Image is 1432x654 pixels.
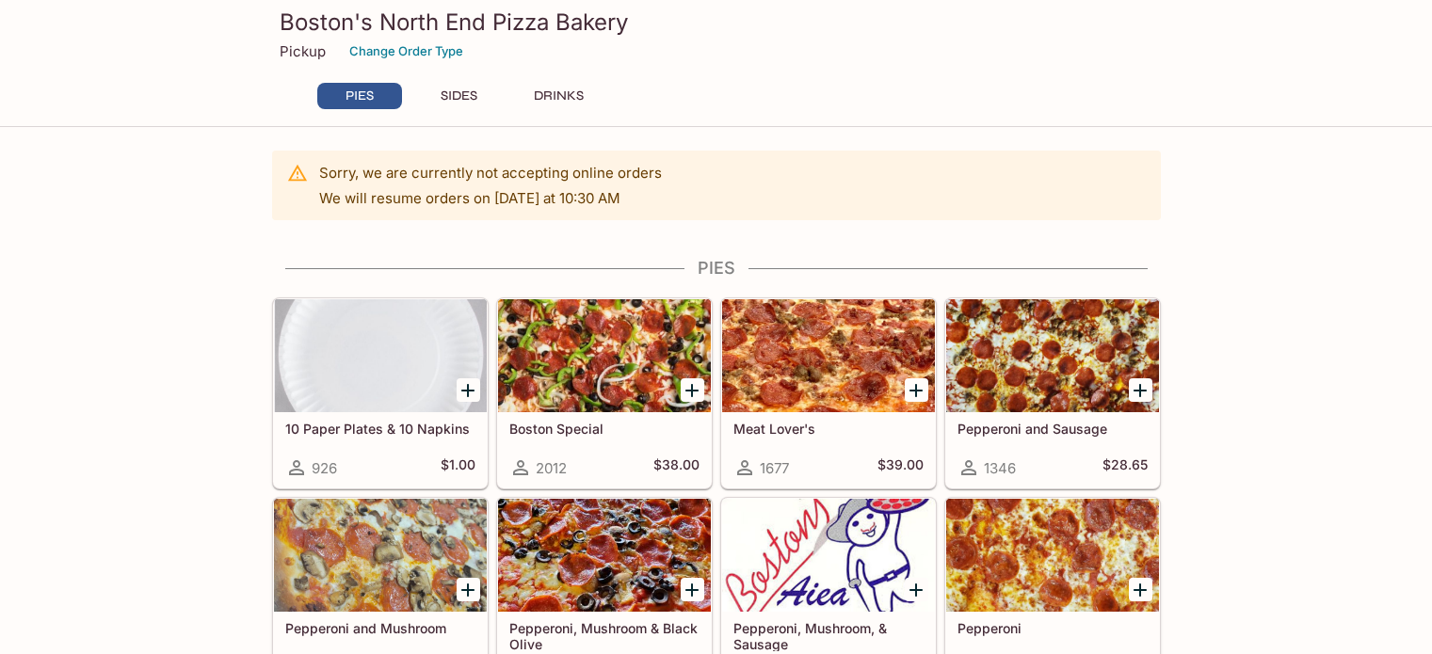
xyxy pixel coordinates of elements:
button: Change Order Type [341,37,472,66]
div: Boston Special [498,299,711,412]
button: Add Pepperoni and Sausage [1129,378,1152,402]
p: Pickup [280,42,326,60]
button: Add Pepperoni, Mushroom & Black Olive [681,578,704,601]
p: We will resume orders on [DATE] at 10:30 AM [319,189,662,207]
div: Pepperoni, Mushroom, & Sausage [722,499,935,612]
span: 1346 [984,459,1016,477]
h5: $39.00 [877,456,924,479]
h4: PIES [272,258,1161,279]
button: Add 10 Paper Plates & 10 Napkins [457,378,480,402]
div: 10 Paper Plates & 10 Napkins [274,299,487,412]
h3: Boston's North End Pizza Bakery [280,8,1153,37]
button: Add Boston Special [681,378,704,402]
span: 1677 [760,459,789,477]
span: 926 [312,459,337,477]
button: Add Pepperoni, Mushroom, & Sausage [905,578,928,601]
p: Sorry, we are currently not accepting online orders [319,164,662,182]
h5: Pepperoni and Mushroom [285,620,475,636]
div: Pepperoni [946,499,1159,612]
h5: Pepperoni, Mushroom, & Sausage [733,620,924,651]
a: 10 Paper Plates & 10 Napkins926$1.00 [273,298,488,488]
div: Pepperoni and Mushroom [274,499,487,612]
button: Add Pepperoni [1129,578,1152,601]
h5: Pepperoni [957,620,1148,636]
a: Pepperoni and Sausage1346$28.65 [945,298,1160,488]
h5: $28.65 [1102,456,1148,479]
a: Boston Special2012$38.00 [497,298,712,488]
h5: $38.00 [653,456,700,479]
button: Add Pepperoni and Mushroom [457,578,480,601]
h5: Boston Special [509,421,700,437]
a: Meat Lover's1677$39.00 [721,298,936,488]
h5: Pepperoni and Sausage [957,421,1148,437]
div: Pepperoni and Sausage [946,299,1159,412]
h5: Meat Lover's [733,421,924,437]
button: SIDES [417,83,502,109]
div: Pepperoni, Mushroom & Black Olive [498,499,711,612]
h5: 10 Paper Plates & 10 Napkins [285,421,475,437]
h5: Pepperoni, Mushroom & Black Olive [509,620,700,651]
h5: $1.00 [441,456,475,479]
span: 2012 [536,459,567,477]
div: Meat Lover's [722,299,935,412]
button: DRINKS [517,83,602,109]
button: PIES [317,83,402,109]
button: Add Meat Lover's [905,378,928,402]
